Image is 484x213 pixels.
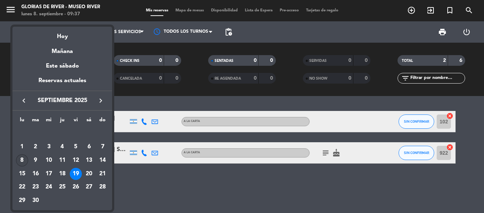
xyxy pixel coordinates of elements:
div: 19 [70,168,82,180]
td: 11 de septiembre de 2025 [56,154,69,167]
div: 13 [83,154,95,166]
td: 4 de septiembre de 2025 [56,140,69,154]
td: 9 de septiembre de 2025 [29,154,42,167]
div: 29 [16,195,28,207]
td: 1 de septiembre de 2025 [15,140,29,154]
div: 23 [30,181,42,193]
td: 20 de septiembre de 2025 [83,167,96,181]
button: keyboard_arrow_left [17,96,30,105]
th: jueves [56,116,69,127]
div: 21 [96,168,109,180]
td: 7 de septiembre de 2025 [96,140,109,154]
div: 12 [70,154,82,166]
td: 12 de septiembre de 2025 [69,154,83,167]
td: 21 de septiembre de 2025 [96,167,109,181]
td: 24 de septiembre de 2025 [42,181,56,194]
td: 5 de septiembre de 2025 [69,140,83,154]
div: 24 [43,181,55,193]
div: 9 [30,154,42,166]
div: 15 [16,168,28,180]
div: 28 [96,181,109,193]
td: SEP. [15,127,109,140]
td: 14 de septiembre de 2025 [96,154,109,167]
div: 4 [56,141,68,153]
div: 2 [30,141,42,153]
div: 5 [70,141,82,153]
i: keyboard_arrow_left [20,96,28,105]
button: keyboard_arrow_right [94,96,107,105]
td: 27 de septiembre de 2025 [83,181,96,194]
div: 17 [43,168,55,180]
div: 16 [30,168,42,180]
div: 26 [70,181,82,193]
th: miércoles [42,116,56,127]
span: septiembre 2025 [30,96,94,105]
td: 18 de septiembre de 2025 [56,167,69,181]
div: 20 [83,168,95,180]
th: sábado [83,116,96,127]
div: 11 [56,154,68,166]
div: 6 [83,141,95,153]
th: viernes [69,116,83,127]
td: 25 de septiembre de 2025 [56,181,69,194]
div: 14 [96,154,109,166]
td: 6 de septiembre de 2025 [83,140,96,154]
td: 23 de septiembre de 2025 [29,181,42,194]
div: 10 [43,154,55,166]
th: lunes [15,116,29,127]
div: Hoy [12,27,112,41]
div: Mañana [12,42,112,56]
td: 2 de septiembre de 2025 [29,140,42,154]
td: 16 de septiembre de 2025 [29,167,42,181]
td: 8 de septiembre de 2025 [15,154,29,167]
div: 18 [56,168,68,180]
div: Este sábado [12,56,112,76]
div: Reservas actuales [12,76,112,91]
div: 3 [43,141,55,153]
td: 3 de septiembre de 2025 [42,140,56,154]
th: martes [29,116,42,127]
td: 22 de septiembre de 2025 [15,181,29,194]
td: 17 de septiembre de 2025 [42,167,56,181]
div: 8 [16,154,28,166]
div: 27 [83,181,95,193]
td: 19 de septiembre de 2025 [69,167,83,181]
td: 26 de septiembre de 2025 [69,181,83,194]
th: domingo [96,116,109,127]
div: 30 [30,195,42,207]
div: 25 [56,181,68,193]
td: 30 de septiembre de 2025 [29,194,42,207]
i: keyboard_arrow_right [96,96,105,105]
div: 1 [16,141,28,153]
td: 15 de septiembre de 2025 [15,167,29,181]
td: 29 de septiembre de 2025 [15,194,29,207]
td: 10 de septiembre de 2025 [42,154,56,167]
td: 13 de septiembre de 2025 [83,154,96,167]
td: 28 de septiembre de 2025 [96,181,109,194]
div: 7 [96,141,109,153]
div: 22 [16,181,28,193]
